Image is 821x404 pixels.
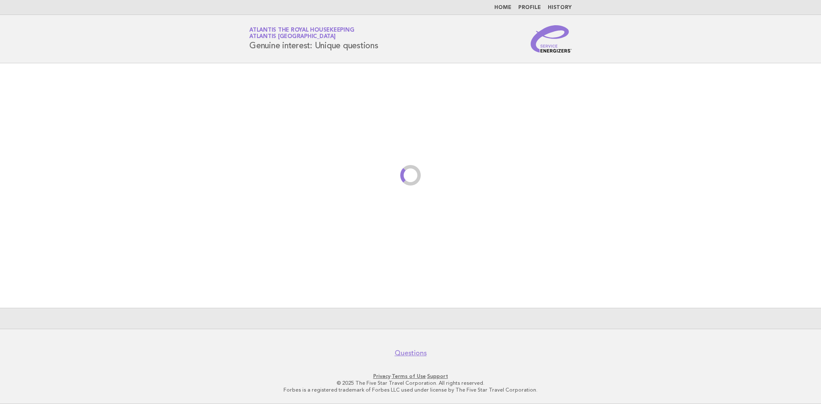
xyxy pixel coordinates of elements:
[395,349,427,357] a: Questions
[392,373,426,379] a: Terms of Use
[518,5,541,10] a: Profile
[249,27,354,39] a: Atlantis the Royal HousekeepingAtlantis [GEOGRAPHIC_DATA]
[531,25,572,53] img: Service Energizers
[149,380,672,386] p: © 2025 The Five Star Travel Corporation. All rights reserved.
[249,28,378,50] h1: Genuine interest: Unique questions
[249,34,336,40] span: Atlantis [GEOGRAPHIC_DATA]
[373,373,390,379] a: Privacy
[149,373,672,380] p: · ·
[494,5,511,10] a: Home
[427,373,448,379] a: Support
[548,5,572,10] a: History
[149,386,672,393] p: Forbes is a registered trademark of Forbes LLC used under license by The Five Star Travel Corpora...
